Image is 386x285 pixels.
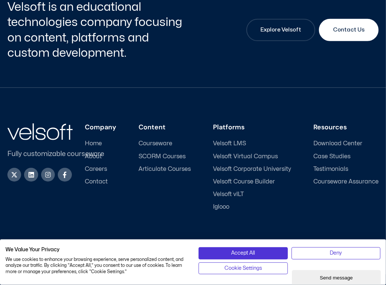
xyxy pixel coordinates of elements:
[313,140,379,147] a: Download Center
[260,26,301,34] span: Explore Velsoft
[313,140,362,147] span: Download Center
[85,178,116,185] a: Contact
[85,140,102,147] span: Home
[199,247,288,259] button: Accept all cookies
[85,123,116,132] h3: Company
[213,191,244,198] span: Velsoft vILT
[313,178,379,185] a: Courseware Assurance
[213,123,291,132] h3: Platforms
[139,166,191,173] a: Articulate Courses
[213,153,278,160] span: Velsoft Virtual Campus
[85,178,108,185] span: Contact
[213,191,291,198] a: Velsoft vILT
[139,140,172,147] span: Courseware
[7,149,116,159] p: Fully customizable courseware
[330,249,342,257] span: Deny
[85,140,116,147] a: Home
[199,262,288,274] button: Adjust cookie preferences
[231,249,255,257] span: Accept All
[139,140,191,147] a: Courseware
[313,153,379,160] a: Case Studies
[85,166,116,173] a: Careers
[246,19,315,41] a: Explore Velsoft
[139,153,186,160] span: SCORM Courses
[139,123,191,132] h3: Content
[292,269,382,285] iframe: chat widget
[313,123,379,132] h3: Resources
[213,203,291,211] a: Iglooo
[333,26,365,34] span: Contact Us
[213,166,291,173] a: Velsoft Corporate University
[85,153,102,160] span: About
[224,264,262,272] span: Cookie Settings
[313,166,379,173] a: Testimonials
[313,153,350,160] span: Case Studies
[213,203,229,211] span: Iglooo
[85,153,116,160] a: About
[6,246,187,253] h2: We Value Your Privacy
[213,140,291,147] a: Velsoft LMS
[313,166,348,173] span: Testimonials
[292,247,381,259] button: Deny all cookies
[213,153,291,160] a: Velsoft Virtual Campus
[319,19,379,41] a: Contact Us
[213,178,275,185] span: Velsoft Course Builder
[139,153,191,160] a: SCORM Courses
[6,256,187,275] p: We use cookies to enhance your browsing experience, serve personalized content, and analyze our t...
[213,140,246,147] span: Velsoft LMS
[213,178,291,185] a: Velsoft Course Builder
[85,166,107,173] span: Careers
